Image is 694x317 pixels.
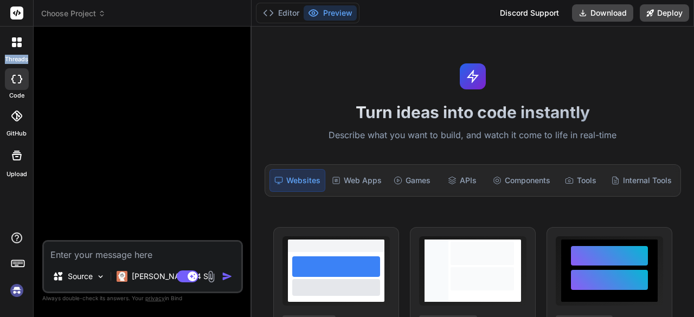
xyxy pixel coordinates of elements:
button: Deploy [640,4,689,22]
label: GitHub [7,129,27,138]
button: Editor [259,5,304,21]
label: code [9,91,24,100]
span: Choose Project [41,8,106,19]
div: APIs [438,169,486,192]
p: Source [68,271,93,282]
img: signin [8,281,26,300]
div: Websites [269,169,325,192]
img: Claude 4 Sonnet [117,271,127,282]
img: Pick Models [96,272,105,281]
label: threads [5,55,28,64]
span: privacy [145,295,165,301]
p: Always double-check its answers. Your in Bind [42,293,243,303]
p: [PERSON_NAME] 4 S.. [132,271,213,282]
label: Upload [7,170,27,179]
img: attachment [205,270,217,283]
h1: Turn ideas into code instantly [258,102,687,122]
button: Preview [304,5,357,21]
div: Web Apps [327,169,386,192]
div: Games [388,169,436,192]
button: Download [572,4,633,22]
div: Tools [557,169,605,192]
div: Components [489,169,555,192]
img: icon [222,271,233,282]
div: Internal Tools [607,169,676,192]
div: Discord Support [493,4,566,22]
p: Describe what you want to build, and watch it come to life in real-time [258,128,687,143]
